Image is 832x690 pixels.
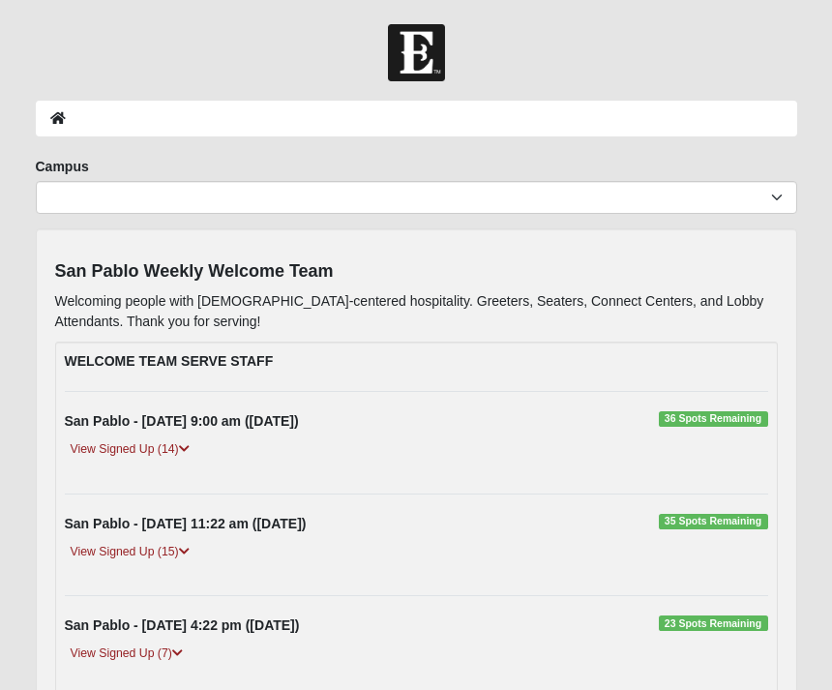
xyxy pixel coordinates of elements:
span: 35 Spots Remaining [659,514,768,529]
strong: San Pablo - [DATE] 9:00 am ([DATE]) [65,413,299,429]
strong: San Pablo - [DATE] 4:22 pm ([DATE]) [65,617,300,633]
label: Campus [36,157,89,176]
img: Church of Eleven22 Logo [388,24,445,81]
span: 36 Spots Remaining [659,411,768,427]
a: View Signed Up (15) [65,542,195,562]
a: View Signed Up (7) [65,644,189,664]
strong: WELCOME TEAM SERVE STAFF [65,353,274,369]
a: View Signed Up (14) [65,439,195,460]
p: Welcoming people with [DEMOGRAPHIC_DATA]-centered hospitality. Greeters, Seaters, Connect Centers... [55,291,778,332]
span: 23 Spots Remaining [659,615,768,631]
strong: San Pablo - [DATE] 11:22 am ([DATE]) [65,516,307,531]
h4: San Pablo Weekly Welcome Team [55,261,778,283]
